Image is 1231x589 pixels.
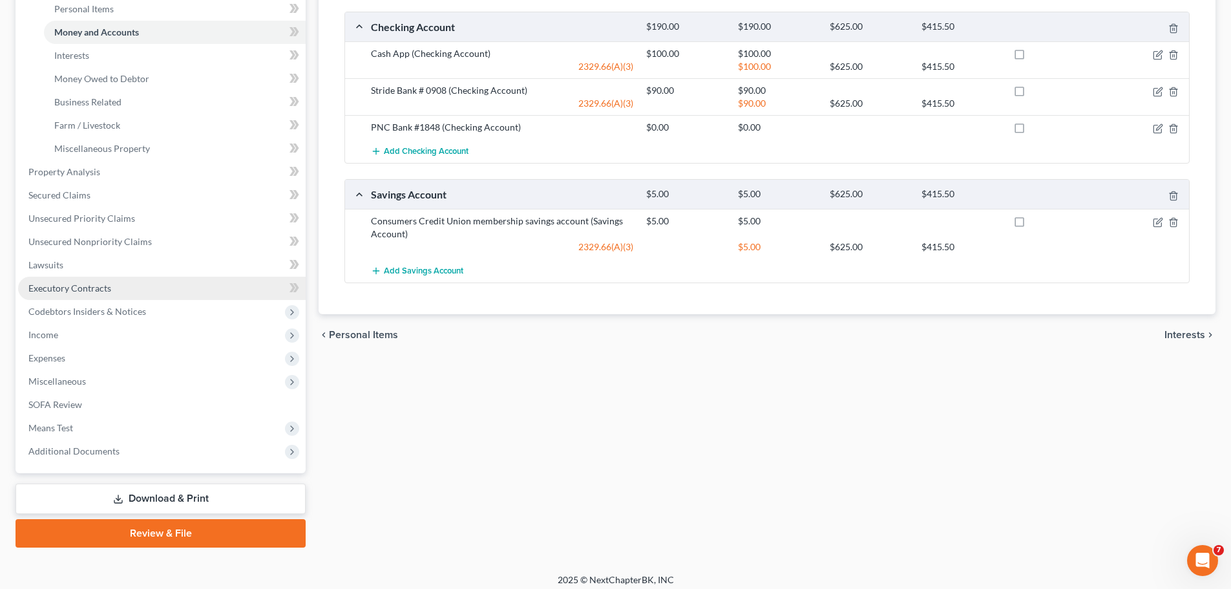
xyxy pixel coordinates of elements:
a: Money Owed to Debtor [44,67,306,91]
div: $100.00 [731,60,823,73]
div: Cash App (Checking Account) [364,47,640,60]
a: Money and Accounts [44,21,306,44]
a: Interests [44,44,306,67]
div: Consumers Credit Union membership savings account (Savings Account) [364,215,640,241]
a: Download & Print [16,484,306,514]
a: Business Related [44,91,306,114]
a: Lawsuits [18,253,306,277]
span: Property Analysis [28,166,100,177]
div: $0.00 [731,121,823,134]
span: Personal Items [329,330,398,340]
div: $415.50 [915,60,1007,73]
div: $625.00 [823,241,915,253]
div: $5.00 [640,215,731,228]
div: PNC Bank #1848 (Checking Account) [364,121,640,134]
div: $5.00 [731,215,823,228]
div: $5.00 [640,188,731,200]
span: Codebtors Insiders & Notices [28,306,146,317]
i: chevron_left [319,330,329,340]
div: $90.00 [731,84,823,97]
div: 2329.66(A)(3) [364,60,640,73]
a: Farm / Livestock [44,114,306,137]
div: $190.00 [640,21,731,33]
button: Interests chevron_right [1164,330,1215,340]
div: $625.00 [823,97,915,110]
div: $90.00 [640,84,731,97]
span: Lawsuits [28,259,63,270]
span: Add Savings Account [384,266,463,276]
a: Secured Claims [18,184,306,207]
div: $415.50 [915,241,1007,253]
div: $625.00 [823,188,915,200]
span: SOFA Review [28,399,82,410]
span: Unsecured Nonpriority Claims [28,236,152,247]
div: $5.00 [731,188,823,200]
a: Unsecured Nonpriority Claims [18,230,306,253]
div: $100.00 [640,47,731,60]
div: $0.00 [640,121,731,134]
span: Farm / Livestock [54,120,120,131]
div: $415.50 [915,97,1007,110]
div: $5.00 [731,241,823,253]
span: Means Test [28,422,73,433]
span: Income [28,329,58,340]
span: Miscellaneous Property [54,143,150,154]
i: chevron_right [1205,330,1215,340]
div: $190.00 [731,21,823,33]
div: 2329.66(A)(3) [364,97,640,110]
span: Business Related [54,96,121,107]
span: Expenses [28,352,65,363]
span: Add Checking Account [384,146,468,156]
div: Savings Account [364,187,640,201]
span: Money and Accounts [54,27,139,37]
span: Miscellaneous [28,376,86,387]
div: $90.00 [731,97,823,110]
button: Add Checking Account [371,139,468,163]
span: Unsecured Priority Claims [28,213,135,224]
a: Property Analysis [18,160,306,184]
a: SOFA Review [18,393,306,416]
div: $415.50 [915,21,1007,33]
a: Miscellaneous Property [44,137,306,160]
div: $625.00 [823,21,915,33]
div: Stride Bank # 0908 (Checking Account) [364,84,640,97]
span: Secured Claims [28,189,90,200]
a: Executory Contracts [18,277,306,300]
div: Checking Account [364,20,640,34]
div: $100.00 [731,47,823,60]
div: $625.00 [823,60,915,73]
span: Interests [1164,330,1205,340]
span: Interests [54,50,89,61]
span: Additional Documents [28,445,120,456]
button: chevron_left Personal Items [319,330,398,340]
span: 7 [1214,545,1224,555]
div: $415.50 [915,188,1007,200]
iframe: Intercom live chat [1187,545,1218,576]
button: Add Savings Account [371,259,463,283]
div: 2329.66(A)(3) [364,241,640,253]
a: Review & File [16,519,306,548]
span: Money Owed to Debtor [54,73,149,84]
a: Unsecured Priority Claims [18,207,306,230]
span: Executory Contracts [28,283,111,294]
span: Personal Items [54,3,114,14]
